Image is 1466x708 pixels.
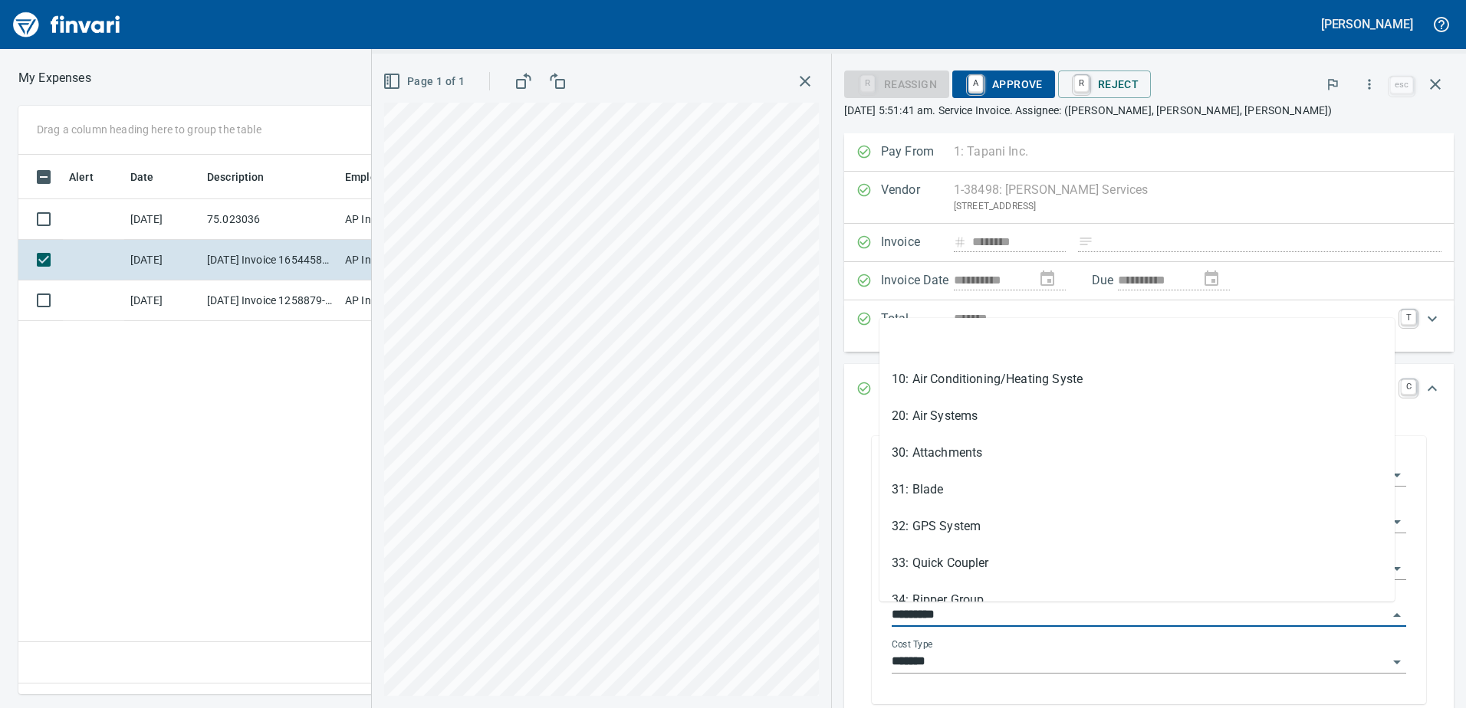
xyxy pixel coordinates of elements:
[1317,12,1417,36] button: [PERSON_NAME]
[201,280,339,321] td: [DATE] Invoice 1258879-0 from OPNW - Office Products Nationwide (1-29901)
[345,168,414,186] span: Employee
[879,361,1395,398] li: 10: Air Conditioning/Heating Syste
[879,582,1395,618] li: 34: Ripper Group
[1321,16,1413,32] h5: [PERSON_NAME]
[124,199,201,240] td: [DATE]
[879,508,1395,545] li: 32: GPS System
[386,72,465,91] span: Page 1 of 1
[130,168,174,186] span: Date
[339,240,454,280] td: AP Invoices
[18,69,91,87] nav: breadcrumb
[879,545,1395,582] li: 33: Quick Coupler
[201,240,339,280] td: [DATE] Invoice 16544586 from [PERSON_NAME] Services (1-38498)
[124,280,201,321] td: [DATE]
[37,122,261,137] p: Drag a column heading here to group the table
[1316,67,1349,101] button: Flag
[1401,379,1416,395] a: C
[1386,511,1408,533] button: Open
[1401,310,1416,325] a: T
[965,71,1043,97] span: Approve
[207,168,284,186] span: Description
[380,67,471,96] button: Page 1 of 1
[968,75,983,92] a: A
[879,471,1395,508] li: 31: Blade
[207,168,265,186] span: Description
[124,240,201,280] td: [DATE]
[1390,77,1413,93] a: esc
[892,640,933,649] label: Cost Type
[1074,75,1089,92] a: R
[1070,71,1139,97] span: Reject
[881,310,954,343] p: Total
[879,398,1395,434] li: 20: Air Systems
[201,199,339,240] td: 75.023036
[339,199,454,240] td: AP Invoices
[1353,67,1386,101] button: More
[130,168,154,186] span: Date
[952,70,1055,98] button: AApprove
[69,168,94,186] span: Alert
[844,364,1454,415] div: Expand
[1058,70,1151,98] button: RReject
[69,168,113,186] span: Alert
[1386,464,1408,486] button: Open
[18,69,91,87] p: My Expenses
[1386,605,1408,626] button: Close
[345,168,394,186] span: Employee
[879,434,1395,471] li: 30: Attachments
[9,6,124,43] img: Finvari
[844,77,949,90] div: Reassign
[844,300,1454,352] div: Expand
[1386,651,1408,673] button: Open
[844,103,1454,118] p: [DATE] 5:51:41 am. Service Invoice. Assignee: ([PERSON_NAME], [PERSON_NAME], [PERSON_NAME])
[1386,558,1408,579] button: Open
[339,280,454,321] td: AP Invoices
[1386,66,1454,103] span: Close invoice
